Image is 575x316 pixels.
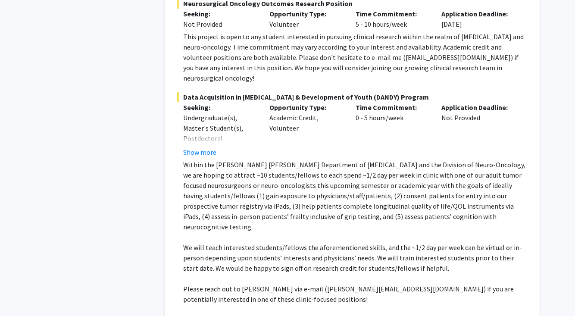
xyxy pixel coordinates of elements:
[349,102,435,157] div: 0 - 5 hours/week
[183,9,256,19] p: Seeking:
[183,102,256,113] p: Seeking:
[349,9,435,29] div: 5 - 10 hours/week
[183,242,528,273] p: We will teach interested students/fellows the aforementioned skills, and the ~1/2 day per week ca...
[441,9,515,19] p: Application Deadline:
[183,147,216,157] button: Show more
[269,9,343,19] p: Opportunity Type:
[269,102,343,113] p: Opportunity Type:
[183,19,256,29] div: Not Provided
[356,9,429,19] p: Time Commitment:
[263,102,349,157] div: Academic Credit, Volunteer
[435,102,521,157] div: Not Provided
[263,9,349,29] div: Volunteer
[356,102,429,113] p: Time Commitment:
[183,284,528,304] p: Please reach out to [PERSON_NAME] via e-mail ([PERSON_NAME][EMAIL_ADDRESS][DOMAIN_NAME]) if you a...
[441,102,515,113] p: Application Deadline:
[6,277,37,310] iframe: Chat
[435,9,521,29] div: [DATE]
[183,113,256,185] div: Undergraduate(s), Master's Student(s), Postdoctoral Researcher(s) / Research Staff, Medical Resid...
[183,160,528,232] p: Within the [PERSON_NAME] [PERSON_NAME] Department of [MEDICAL_DATA] and the Division of Neuro-Onc...
[183,31,528,83] div: This project is open to any student interested in pursuing clinical research within the realm of ...
[177,92,528,102] span: Data Acquisition in [MEDICAL_DATA] & Development of Youth (DANDY) Program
